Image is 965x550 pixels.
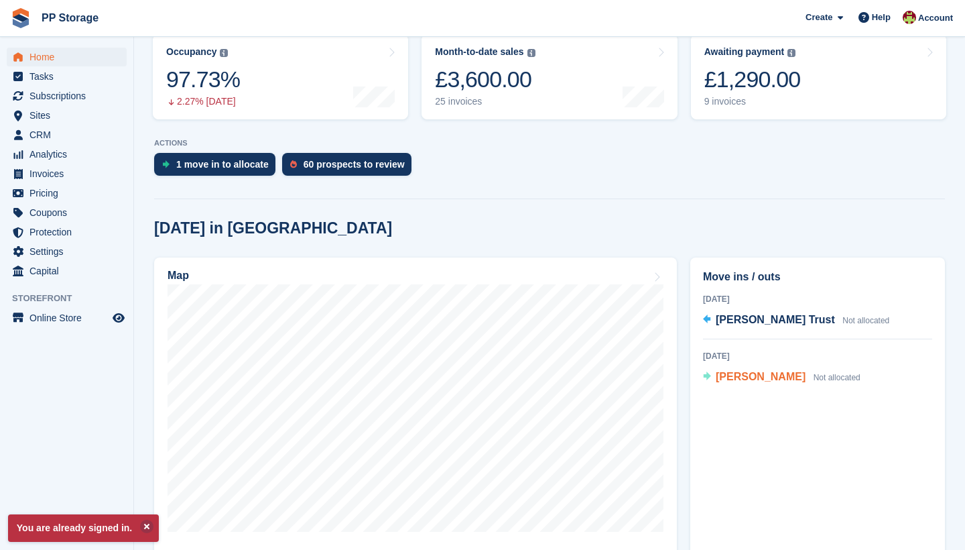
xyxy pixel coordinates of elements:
[8,514,159,542] p: You are already signed in.
[7,87,127,105] a: menu
[7,164,127,183] a: menu
[166,46,216,58] div: Occupancy
[806,11,832,24] span: Create
[166,96,240,107] div: 2.27% [DATE]
[7,48,127,66] a: menu
[7,309,127,327] a: menu
[29,67,110,86] span: Tasks
[435,66,535,93] div: £3,600.00
[7,242,127,261] a: menu
[29,223,110,241] span: Protection
[7,106,127,125] a: menu
[111,310,127,326] a: Preview store
[872,11,891,24] span: Help
[12,292,133,305] span: Storefront
[716,371,806,382] span: [PERSON_NAME]
[703,312,889,329] a: [PERSON_NAME] Trust Not allocated
[7,145,127,164] a: menu
[703,369,860,386] a: [PERSON_NAME] Not allocated
[29,87,110,105] span: Subscriptions
[29,164,110,183] span: Invoices
[787,49,795,57] img: icon-info-grey-7440780725fd019a000dd9b08b2336e03edf1995a4989e88bcd33f0948082b44.svg
[290,160,297,168] img: prospect-51fa495bee0391a8d652442698ab0144808aea92771e9ea1ae160a38d050c398.svg
[7,203,127,222] a: menu
[168,270,189,282] h2: Map
[703,269,932,285] h2: Move ins / outs
[842,316,889,325] span: Not allocated
[704,96,801,107] div: 9 invoices
[918,11,953,25] span: Account
[29,309,110,327] span: Online Store
[154,219,392,237] h2: [DATE] in [GEOGRAPHIC_DATA]
[703,293,932,305] div: [DATE]
[29,184,110,203] span: Pricing
[29,242,110,261] span: Settings
[282,153,418,182] a: 60 prospects to review
[716,314,835,325] span: [PERSON_NAME] Trust
[29,262,110,280] span: Capital
[704,46,785,58] div: Awaiting payment
[422,34,677,119] a: Month-to-date sales £3,600.00 25 invoices
[176,159,269,170] div: 1 move in to allocate
[29,48,110,66] span: Home
[7,184,127,203] a: menu
[11,8,31,28] img: stora-icon-8386f47178a22dfd0bd8f6a31ec36ba5ce8667c1dd55bd0f319d3a0aa187defe.svg
[154,153,282,182] a: 1 move in to allocate
[903,11,916,24] img: Max Allen
[7,125,127,144] a: menu
[166,66,240,93] div: 97.73%
[7,223,127,241] a: menu
[814,373,860,382] span: Not allocated
[691,34,946,119] a: Awaiting payment £1,290.00 9 invoices
[704,66,801,93] div: £1,290.00
[220,49,228,57] img: icon-info-grey-7440780725fd019a000dd9b08b2336e03edf1995a4989e88bcd33f0948082b44.svg
[703,350,932,362] div: [DATE]
[162,160,170,168] img: move_ins_to_allocate_icon-fdf77a2bb77ea45bf5b3d319d69a93e2d87916cf1d5bf7949dd705db3b84f3ca.svg
[29,106,110,125] span: Sites
[435,96,535,107] div: 25 invoices
[7,67,127,86] a: menu
[29,125,110,144] span: CRM
[154,139,945,148] p: ACTIONS
[153,34,408,119] a: Occupancy 97.73% 2.27% [DATE]
[304,159,405,170] div: 60 prospects to review
[36,7,104,29] a: PP Storage
[7,262,127,280] a: menu
[435,46,523,58] div: Month-to-date sales
[527,49,535,57] img: icon-info-grey-7440780725fd019a000dd9b08b2336e03edf1995a4989e88bcd33f0948082b44.svg
[29,203,110,222] span: Coupons
[29,145,110,164] span: Analytics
